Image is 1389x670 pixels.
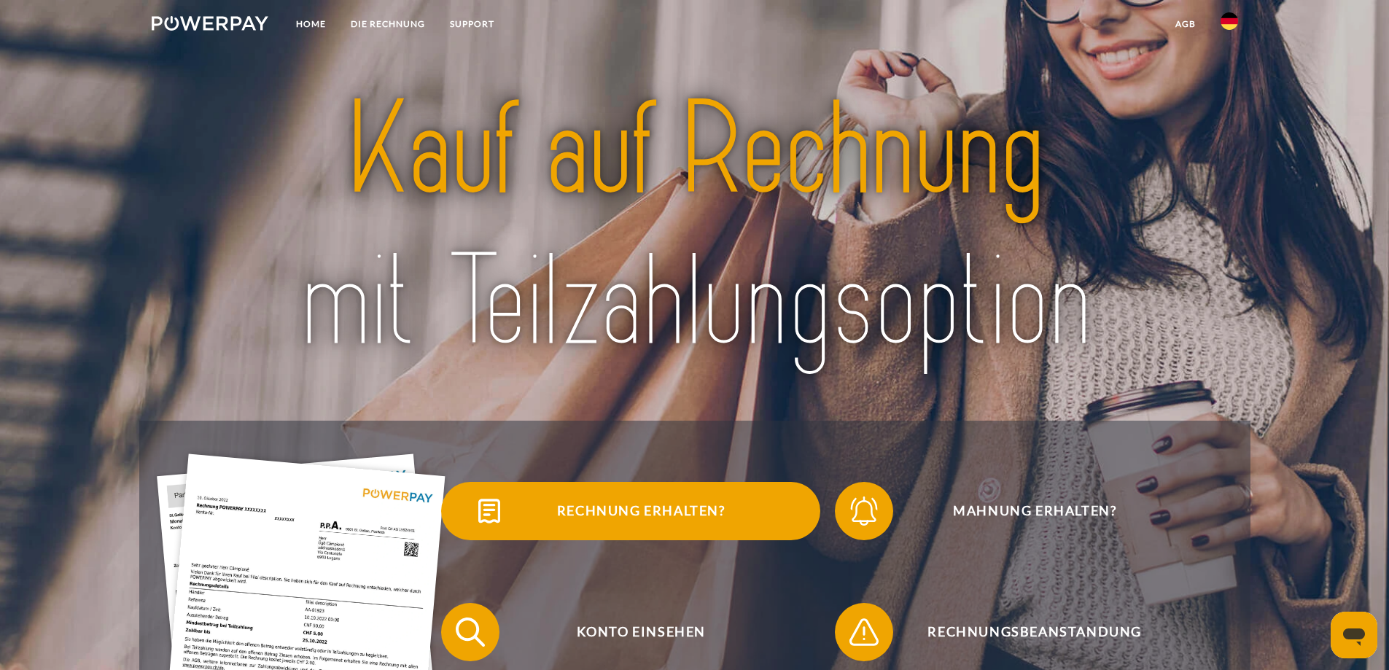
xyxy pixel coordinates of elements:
[1331,612,1377,658] iframe: Schaltfläche zum Öffnen des Messaging-Fensters
[856,482,1213,540] span: Mahnung erhalten?
[437,11,507,37] a: SUPPORT
[205,67,1184,386] img: title-powerpay_de.svg
[441,603,820,661] button: Konto einsehen
[152,16,269,31] img: logo-powerpay-white.svg
[1221,12,1238,30] img: de
[471,493,507,529] img: qb_bill.svg
[856,603,1213,661] span: Rechnungsbeanstandung
[452,614,489,650] img: qb_search.svg
[462,603,820,661] span: Konto einsehen
[284,11,338,37] a: Home
[462,482,820,540] span: Rechnung erhalten?
[835,482,1214,540] button: Mahnung erhalten?
[846,493,882,529] img: qb_bell.svg
[835,603,1214,661] button: Rechnungsbeanstandung
[441,482,820,540] button: Rechnung erhalten?
[338,11,437,37] a: DIE RECHNUNG
[846,614,882,650] img: qb_warning.svg
[1163,11,1208,37] a: agb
